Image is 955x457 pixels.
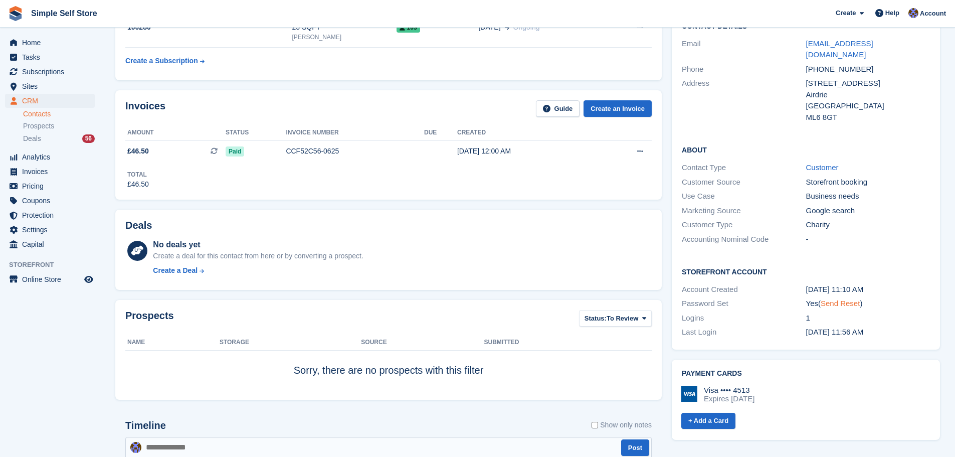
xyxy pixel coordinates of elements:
[23,121,54,131] span: Prospects
[806,112,930,123] div: ML6 8GT
[125,220,152,231] h2: Deals
[682,144,930,155] h2: About
[286,125,424,141] th: Invoice number
[5,223,95,237] a: menu
[818,299,862,308] span: ( )
[361,335,484,351] th: Source
[536,100,580,117] a: Guide
[153,239,363,251] div: No deals yet
[22,50,82,64] span: Tasks
[22,223,82,237] span: Settings
[8,6,23,21] img: stora-icon-8386f47178a22dfd0bd8f6a31ec36ba5ce8667c1dd55bd0f319d3a0aa187defe.svg
[682,298,806,310] div: Password Set
[806,284,930,295] div: [DATE] 11:10 AM
[22,79,82,93] span: Sites
[125,335,220,351] th: Name
[5,237,95,251] a: menu
[5,208,95,222] a: menu
[607,314,638,324] span: To Review
[22,165,82,179] span: Invoices
[5,179,95,193] a: menu
[920,9,946,19] span: Account
[806,219,930,231] div: Charity
[424,125,457,141] th: Due
[806,89,930,101] div: Airdrie
[682,284,806,295] div: Account Created
[125,125,226,141] th: Amount
[292,22,396,33] div: 25 SQFT
[22,36,82,50] span: Home
[82,134,95,143] div: 56
[23,109,95,119] a: Contacts
[806,313,930,324] div: 1
[127,170,149,179] div: Total
[125,52,205,70] a: Create a Subscription
[153,265,198,276] div: Create a Deal
[836,8,856,18] span: Create
[513,23,540,31] span: Ongoing
[23,134,41,143] span: Deals
[125,100,165,117] h2: Invoices
[579,310,652,327] button: Status: To Review
[806,78,930,89] div: [STREET_ADDRESS]
[22,94,82,108] span: CRM
[682,327,806,338] div: Last Login
[682,205,806,217] div: Marketing Source
[682,64,806,75] div: Phone
[153,265,363,276] a: Create a Deal
[704,394,754,403] div: Expires [DATE]
[478,22,500,33] span: [DATE]
[153,251,363,261] div: Create a deal for this contact from here or by converting a prospect.
[682,370,930,378] h2: Payment cards
[682,191,806,202] div: Use Case
[125,420,166,431] h2: Timeline
[682,162,806,174] div: Contact Type
[286,146,424,157] div: CCF52C56-0625
[5,50,95,64] a: menu
[125,310,174,329] h2: Prospects
[397,23,420,33] span: 103
[294,365,484,376] span: Sorry, there are no prospects with this filter
[22,194,82,208] span: Coupons
[682,38,806,61] div: Email
[5,165,95,179] a: menu
[9,260,100,270] span: Storefront
[22,237,82,251] span: Capital
[821,299,860,308] a: Send Reset
[127,146,149,157] span: £46.50
[681,413,735,429] a: + Add a Card
[22,150,82,164] span: Analytics
[704,386,754,395] div: Visa •••• 4513
[682,219,806,231] div: Customer Type
[806,163,839,172] a: Customer
[806,328,864,336] time: 2025-08-07 10:56:50 UTC
[806,100,930,112] div: [GEOGRAPHIC_DATA]
[27,5,101,22] a: Simple Self Store
[22,208,82,222] span: Protection
[908,8,918,18] img: Sharon Hughes
[806,191,930,202] div: Business needs
[22,272,82,286] span: Online Store
[5,272,95,286] a: menu
[457,146,597,157] div: [DATE] 12:00 AM
[806,234,930,245] div: -
[5,194,95,208] a: menu
[682,78,806,123] div: Address
[220,335,361,351] th: Storage
[5,79,95,93] a: menu
[484,335,652,351] th: Submitted
[806,177,930,188] div: Storefront booking
[806,205,930,217] div: Google search
[584,100,652,117] a: Create an Invoice
[22,65,82,79] span: Subscriptions
[226,125,286,141] th: Status
[885,8,899,18] span: Help
[23,121,95,131] a: Prospects
[682,177,806,188] div: Customer Source
[806,39,873,59] a: [EMAIL_ADDRESS][DOMAIN_NAME]
[682,313,806,324] div: Logins
[592,420,598,430] input: Show only notes
[5,150,95,164] a: menu
[5,65,95,79] a: menu
[125,22,292,33] div: 100280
